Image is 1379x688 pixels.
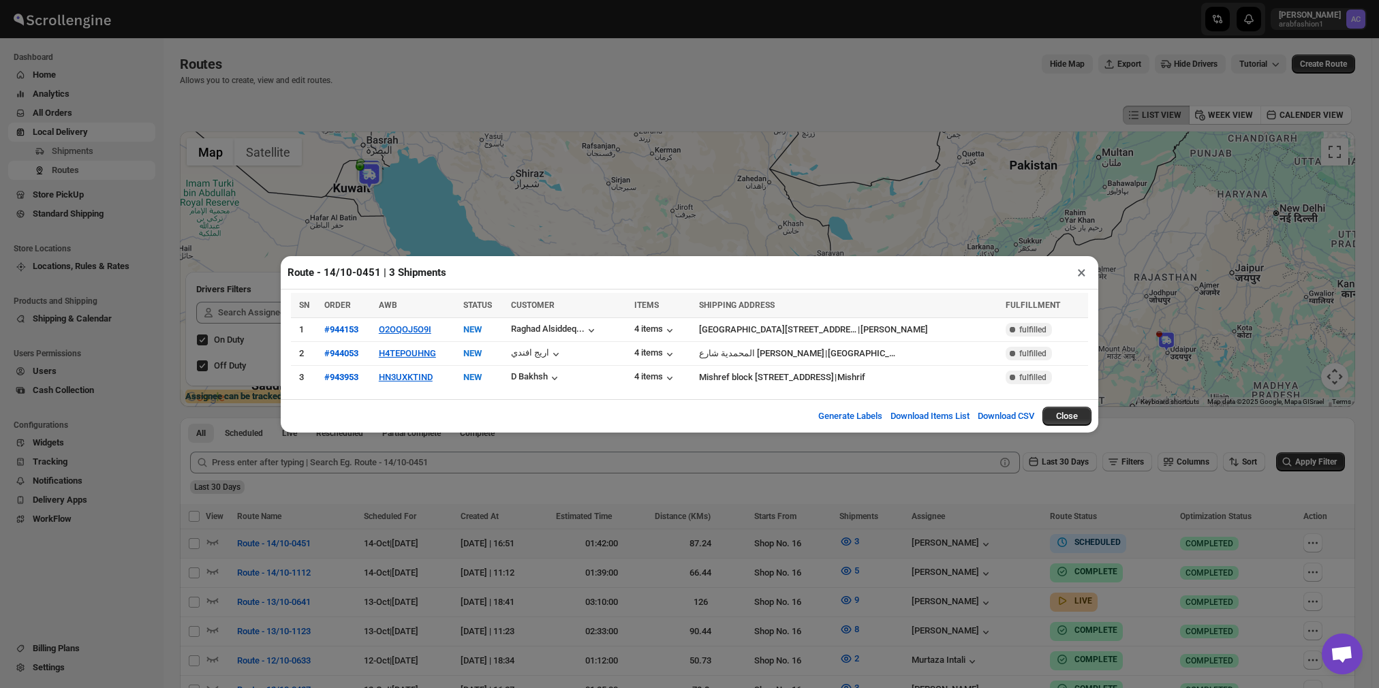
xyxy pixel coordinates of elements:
[379,372,433,382] button: HN3UXKTIND
[1019,324,1047,335] span: fulfilled
[324,372,358,382] button: #943953
[291,341,320,365] td: 2
[463,300,492,310] span: STATUS
[699,323,857,337] div: [GEOGRAPHIC_DATA][STREET_ADDRESS]
[299,300,309,310] span: SN
[511,324,598,337] button: Raghad Alsiddeq...
[699,300,775,310] span: SHIPPING ADDRESS
[511,300,555,310] span: CUSTOMER
[1006,300,1060,310] span: FULFILLMENT
[324,348,358,358] button: #944053
[1072,263,1091,282] button: ×
[970,403,1042,430] button: Download CSV
[1019,372,1047,383] span: fulfilled
[291,365,320,389] td: 3
[699,371,834,384] div: Mishref block [STREET_ADDRESS]
[463,348,482,358] span: NEW
[699,347,824,360] div: المحمدية شارع [PERSON_NAME]
[288,266,446,279] h2: Route - 14/10-0451 | 3 Shipments
[882,403,978,430] button: Download Items List
[861,323,928,337] div: [PERSON_NAME]
[1042,407,1091,426] button: Close
[634,324,677,337] button: 4 items
[828,347,897,360] div: [GEOGRAPHIC_DATA]
[291,317,320,341] td: 1
[810,403,890,430] button: Generate Labels
[379,300,397,310] span: AWB
[699,323,997,337] div: |
[1322,634,1363,674] div: Open chat
[324,324,358,334] button: #944153
[463,324,482,334] span: NEW
[634,300,659,310] span: ITEMS
[511,324,585,334] div: Raghad Alsiddeq...
[1019,348,1047,359] span: fulfilled
[699,371,997,384] div: |
[837,371,865,384] div: Mishrif
[511,371,561,385] button: D Bakhsh
[699,347,997,360] div: |
[634,371,677,385] button: 4 items
[379,348,436,358] button: H4TEPOUHNG
[634,347,677,361] button: 4 items
[379,324,431,334] button: O2OQOJ5O9I
[463,372,482,382] span: NEW
[511,347,563,361] button: اريج افندي
[324,300,351,310] span: ORDER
